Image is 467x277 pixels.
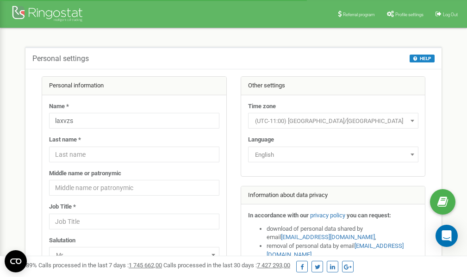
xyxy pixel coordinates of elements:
[395,12,423,17] span: Profile settings
[248,102,276,111] label: Time zone
[38,262,162,269] span: Calls processed in the last 7 days :
[251,148,415,161] span: English
[248,135,274,144] label: Language
[257,262,290,269] u: 7 427 293,00
[49,135,81,144] label: Last name *
[248,113,418,129] span: (UTC-11:00) Pacific/Midway
[251,115,415,128] span: (UTC-11:00) Pacific/Midway
[267,242,418,259] li: removal of personal data by email ,
[49,203,76,211] label: Job Title *
[42,77,226,95] div: Personal information
[163,262,290,269] span: Calls processed in the last 30 days :
[436,225,458,247] div: Open Intercom Messenger
[49,169,121,178] label: Middle name or patronymic
[49,102,69,111] label: Name *
[49,113,219,129] input: Name
[443,12,458,17] span: Log Out
[347,212,391,219] strong: you can request:
[52,249,216,262] span: Mr.
[343,12,375,17] span: Referral program
[49,214,219,229] input: Job Title
[49,247,219,263] span: Mr.
[267,225,418,242] li: download of personal data shared by email ,
[248,212,309,219] strong: In accordance with our
[49,180,219,196] input: Middle name or patronymic
[248,147,418,162] span: English
[49,147,219,162] input: Last name
[310,212,345,219] a: privacy policy
[241,77,425,95] div: Other settings
[5,250,27,272] button: Open CMP widget
[49,236,75,245] label: Salutation
[241,186,425,205] div: Information about data privacy
[129,262,162,269] u: 1 745 662,00
[32,55,89,63] h5: Personal settings
[410,55,435,62] button: HELP
[281,234,375,240] a: [EMAIL_ADDRESS][DOMAIN_NAME]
